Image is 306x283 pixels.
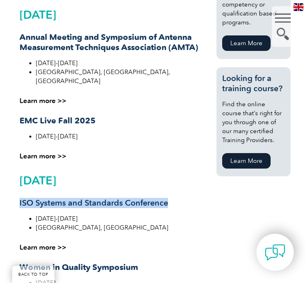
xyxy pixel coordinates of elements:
a: Learn more >> [20,97,66,105]
a: Learn more >> [20,243,66,251]
h3: ISO Systems and Standards Conference [20,198,204,208]
li: [DATE]-[DATE] [36,132,204,141]
a: Learn More [222,153,271,169]
h2: [DATE] [20,174,204,187]
a: BACK TO TOP [12,266,55,283]
p: Find the online course that’s right for you through one of our many certified Training Providers. [222,100,285,145]
strong: Women in Quality Symposium [20,262,138,272]
li: [DATE]-[DATE] [36,59,204,68]
li: [GEOGRAPHIC_DATA], [GEOGRAPHIC_DATA], [GEOGRAPHIC_DATA] [36,68,204,86]
li: [DATE]-[DATE] [36,214,204,223]
img: contact-chat.png [265,242,285,263]
img: en [293,3,304,11]
a: Learn More [222,35,271,51]
strong: EMC Live Fall 2025 [20,116,96,125]
strong: Annual Meeting and Symposium of Antenna Measurement Techniques Association (AMTA) [20,32,198,52]
h3: Looking for a training course? [222,73,285,94]
a: Learn more >> [20,152,66,160]
li: [GEOGRAPHIC_DATA], [GEOGRAPHIC_DATA] [36,223,204,232]
h2: [DATE] [20,8,204,21]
